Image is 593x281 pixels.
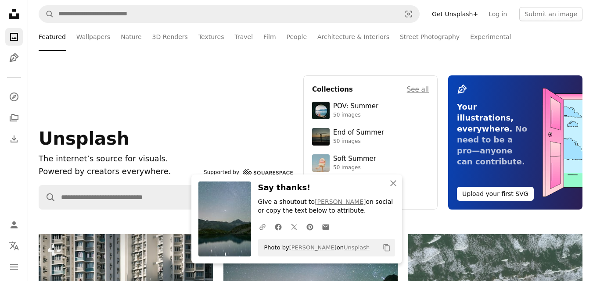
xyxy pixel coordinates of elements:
a: Share over email [318,218,334,235]
a: Unsplash [344,244,370,251]
a: Share on Pinterest [302,218,318,235]
button: Upload your first SVG [457,187,534,201]
h1: The internet’s source for visuals. [39,153,200,165]
a: End of Summer50 images [312,128,429,146]
a: Share on Facebook [270,218,286,235]
p: Give a shoutout to on social or copy the text below to attribute. [258,198,395,215]
a: Soft Summer50 images [312,154,429,172]
p: Powered by creators everywhere. [39,165,200,178]
div: 50 images [333,138,384,145]
a: Get Unsplash+ [427,7,483,21]
form: Find visuals sitewide [39,5,420,23]
a: People [287,23,307,51]
a: Photos [5,28,23,46]
a: Travel [234,23,253,51]
div: 50 images [333,164,376,171]
a: Supported by [204,167,293,178]
h3: Say thanks! [258,181,395,194]
a: [PERSON_NAME] [289,244,337,251]
a: Street Photography [400,23,460,51]
button: Menu [5,258,23,276]
a: See all [407,84,429,95]
a: [PERSON_NAME] [315,198,366,205]
a: Share on Twitter [286,218,302,235]
a: Log in / Sign up [5,216,23,234]
img: premium_photo-1754398386796-ea3dec2a6302 [312,128,330,146]
h4: Collections [312,84,353,95]
a: Experimental [470,23,511,51]
button: Language [5,237,23,255]
button: Search Unsplash [39,185,56,209]
a: Illustrations [5,49,23,67]
button: Search Unsplash [39,6,54,22]
a: POV: Summer50 images [312,102,429,119]
a: Collections [5,109,23,127]
a: 3D Renders [152,23,188,51]
a: Explore [5,88,23,106]
a: New Nature50 images [312,181,429,198]
form: Find visuals sitewide [39,185,293,210]
button: Copy to clipboard [379,240,394,255]
button: Submit an image [519,7,582,21]
a: Log in [483,7,512,21]
a: Textures [198,23,224,51]
img: premium_photo-1753820185677-ab78a372b033 [312,102,330,119]
img: premium_photo-1749544311043-3a6a0c8d54af [312,154,330,172]
div: End of Summer [333,128,384,137]
a: Nature [121,23,141,51]
div: POV: Summer [333,102,378,111]
div: Soft Summer [333,155,376,164]
div: 50 images [333,112,378,119]
a: Wallpapers [76,23,110,51]
a: Architecture & Interiors [317,23,389,51]
button: Visual search [398,6,419,22]
a: Download History [5,130,23,148]
span: Your illustrations, everywhere. [457,102,514,133]
a: Film [263,23,276,51]
span: Photo by on [260,241,370,255]
span: Unsplash [39,128,129,149]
